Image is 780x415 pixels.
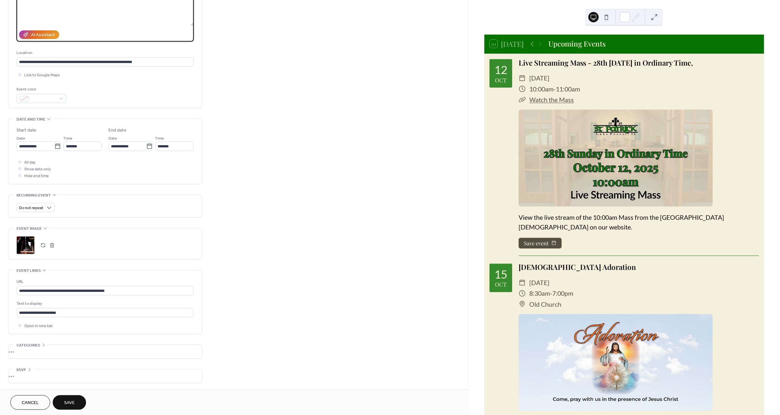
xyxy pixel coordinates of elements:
[494,269,507,280] div: 15
[53,395,86,410] button: Save
[10,395,50,410] button: Cancel
[519,84,526,94] div: ​
[495,77,507,83] div: Oct
[16,116,45,123] span: Date and time
[519,94,526,105] div: ​
[16,367,26,373] span: RSVP
[519,277,526,288] div: ​
[529,299,561,310] span: Old Church
[556,84,580,94] span: 11:00am
[24,173,49,180] span: Hide end time
[155,135,164,142] span: Time
[24,323,53,330] span: Open in new tab
[108,135,117,142] span: Date
[16,86,65,93] div: Event color
[19,205,43,212] span: Do not repeat
[16,278,192,285] div: URL
[22,400,39,407] span: Cancel
[64,400,75,407] span: Save
[519,262,759,273] div: [DEMOGRAPHIC_DATA] Adoration
[494,64,507,75] div: 12
[16,192,51,199] span: Recurring event
[529,84,554,94] span: 10:00am
[63,135,72,142] span: Time
[19,30,59,39] button: AI Assistant
[16,267,41,274] span: Event links
[16,342,40,349] span: Categories
[519,73,526,83] div: ​
[519,238,562,249] button: Save event
[519,58,693,68] a: Live Streaming Mass - 28th [DATE] in Ordinary Time,
[16,127,37,134] div: Start date
[24,166,51,173] span: Show date only
[24,159,36,166] span: All day
[548,38,606,49] div: Upcoming Events
[529,277,549,288] span: [DATE]
[495,282,507,287] div: Oct
[16,135,25,142] span: Date
[529,73,549,83] span: [DATE]
[529,288,550,299] span: 8:30am
[16,236,35,254] div: ;
[529,96,574,103] a: Watch the Mass
[31,32,55,39] div: AI Assistant
[24,72,60,79] span: Link to Google Maps
[552,288,573,299] span: 7:00pm
[550,288,552,299] span: -
[8,345,202,358] div: •••
[519,288,526,299] div: ​
[519,299,526,310] div: ​
[108,127,126,134] div: End date
[16,49,192,56] div: Location
[8,369,202,383] div: •••
[16,225,42,232] span: Event image
[554,84,556,94] span: -
[519,213,759,232] div: View the live stream of the 10:00am Mass from the [GEOGRAPHIC_DATA][DEMOGRAPHIC_DATA] on our webs...
[16,300,192,307] div: Text to display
